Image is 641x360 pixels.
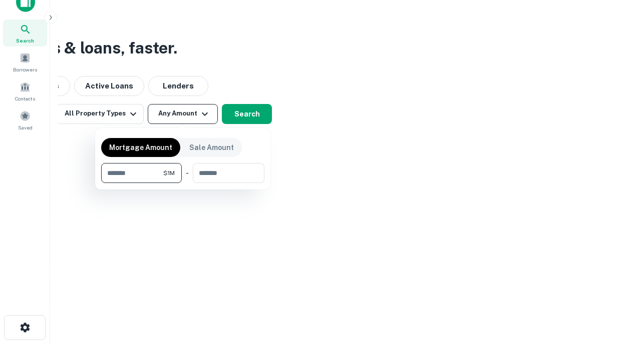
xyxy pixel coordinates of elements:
[591,280,641,328] iframe: Chat Widget
[186,163,189,183] div: -
[189,142,234,153] p: Sale Amount
[163,168,175,177] span: $1M
[109,142,172,153] p: Mortgage Amount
